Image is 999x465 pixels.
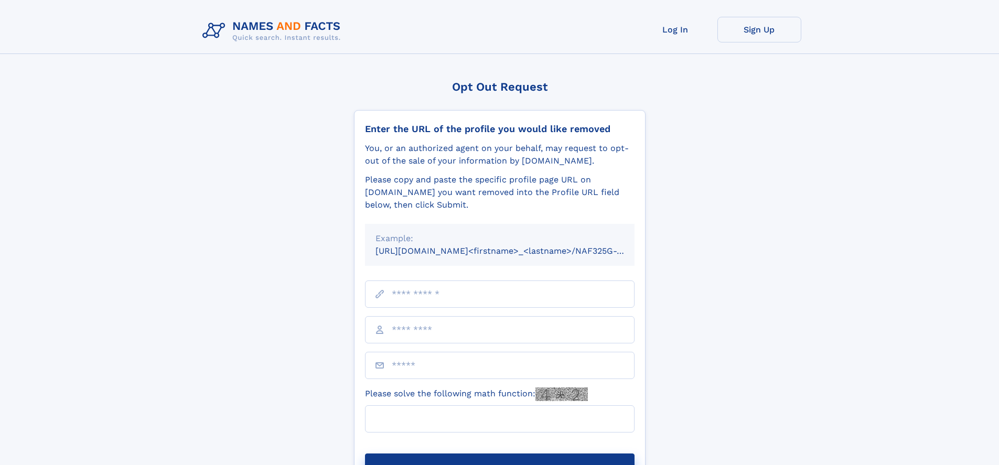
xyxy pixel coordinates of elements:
[375,232,624,245] div: Example:
[375,246,654,256] small: [URL][DOMAIN_NAME]<firstname>_<lastname>/NAF325G-xxxxxxxx
[365,174,635,211] div: Please copy and paste the specific profile page URL on [DOMAIN_NAME] you want removed into the Pr...
[365,142,635,167] div: You, or an authorized agent on your behalf, may request to opt-out of the sale of your informatio...
[365,123,635,135] div: Enter the URL of the profile you would like removed
[365,387,588,401] label: Please solve the following math function:
[198,17,349,45] img: Logo Names and Facts
[633,17,717,42] a: Log In
[717,17,801,42] a: Sign Up
[354,80,646,93] div: Opt Out Request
